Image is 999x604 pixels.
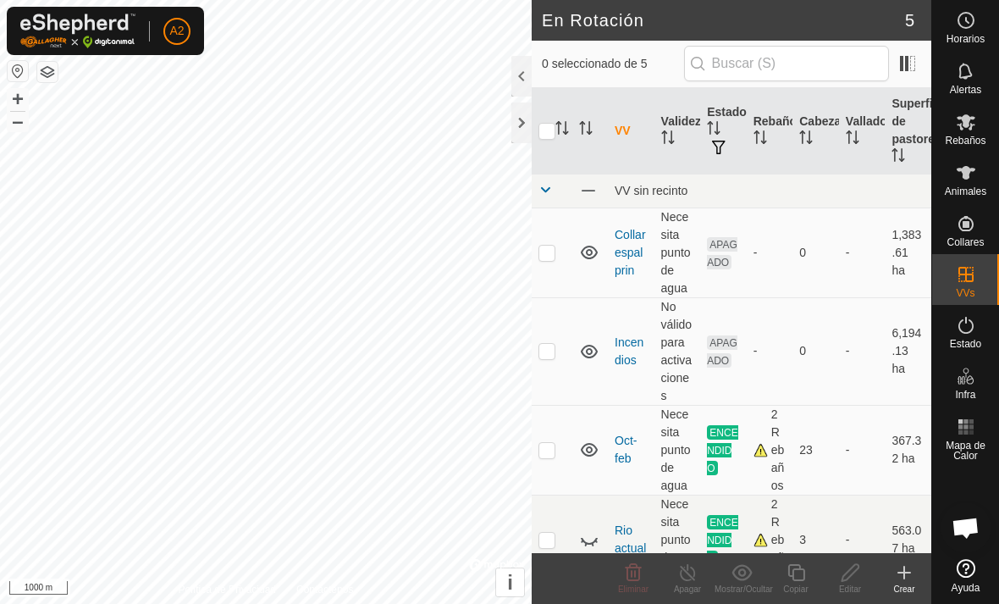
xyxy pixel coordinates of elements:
[618,585,649,594] span: Eliminar
[956,288,974,298] span: VVs
[715,583,769,596] div: Mostrar/Ocultar
[753,133,767,147] p-sorticon: Activar para ordenar
[8,111,28,131] button: –
[792,297,839,405] td: 0
[8,89,28,109] button: +
[823,583,877,596] div: Editar
[891,151,905,164] p-sorticon: Activar para ordenar
[179,582,276,597] a: Política de Privacidad
[615,184,924,197] div: VV sin recinto
[747,88,793,175] th: Rebaño
[885,405,931,495] td: 367.32 ha
[753,244,787,262] div: -
[905,8,914,33] span: 5
[37,62,58,82] button: Capas del Mapa
[945,136,985,146] span: Rebaños
[885,297,931,405] td: 6,194.13 ha
[885,495,931,585] td: 563.07 ha
[296,582,353,597] a: Contáctenos
[507,571,513,594] span: i
[555,124,569,137] p-sorticon: Activar para ordenar
[839,88,886,175] th: Vallado
[846,133,859,147] p-sorticon: Activar para ordenar
[936,441,995,461] span: Mapa de Calor
[654,88,701,175] th: Validez
[839,208,886,297] td: -
[707,335,737,368] span: APAGADO
[753,406,787,495] div: 2 Rebaños
[579,124,593,137] p-sorticon: Activar para ordenar
[615,335,643,367] a: Incendios
[769,583,823,596] div: Copiar
[885,88,931,175] th: Superficie de pastoreo
[542,55,684,73] span: 0 seleccionado de 5
[932,552,999,600] a: Ayuda
[654,495,701,585] td: Necesita punto de agua
[20,14,135,48] img: Logo Gallagher
[885,208,931,297] td: 1,383.61 ha
[608,88,654,175] th: VV
[707,515,738,565] span: ENCENDIDO
[952,583,980,593] span: Ayuda
[700,88,747,175] th: Estado
[799,133,813,147] p-sorticon: Activar para ordenar
[947,237,984,247] span: Collares
[615,434,637,465] a: Oct-feb
[661,133,675,147] p-sorticon: Activar para ordenar
[839,495,886,585] td: -
[945,186,986,197] span: Animales
[839,405,886,495] td: -
[684,46,889,81] input: Buscar (S)
[941,502,991,553] div: Chat abierto
[792,405,839,495] td: 23
[707,237,737,269] span: APAGADO
[839,297,886,405] td: -
[753,342,787,360] div: -
[8,61,28,81] button: Restablecer Mapa
[792,208,839,297] td: 0
[654,297,701,405] td: No válido para activaciones
[660,583,715,596] div: Apagar
[615,524,646,555] a: Rio actual
[654,208,701,297] td: Necesita punto de agua
[654,405,701,495] td: Necesita punto de agua
[707,425,738,475] span: ENCENDIDO
[877,583,931,596] div: Crear
[792,495,839,585] td: 3
[950,85,981,95] span: Alertas
[955,390,975,400] span: Infra
[792,88,839,175] th: Cabezas
[615,228,646,277] a: Collarespalprin
[542,10,905,30] h2: En Rotación
[947,34,985,44] span: Horarios
[753,496,787,585] div: 2 Rebaños
[496,568,524,596] button: i
[707,124,720,137] p-sorticon: Activar para ordenar
[950,339,981,349] span: Estado
[169,22,184,40] span: A2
